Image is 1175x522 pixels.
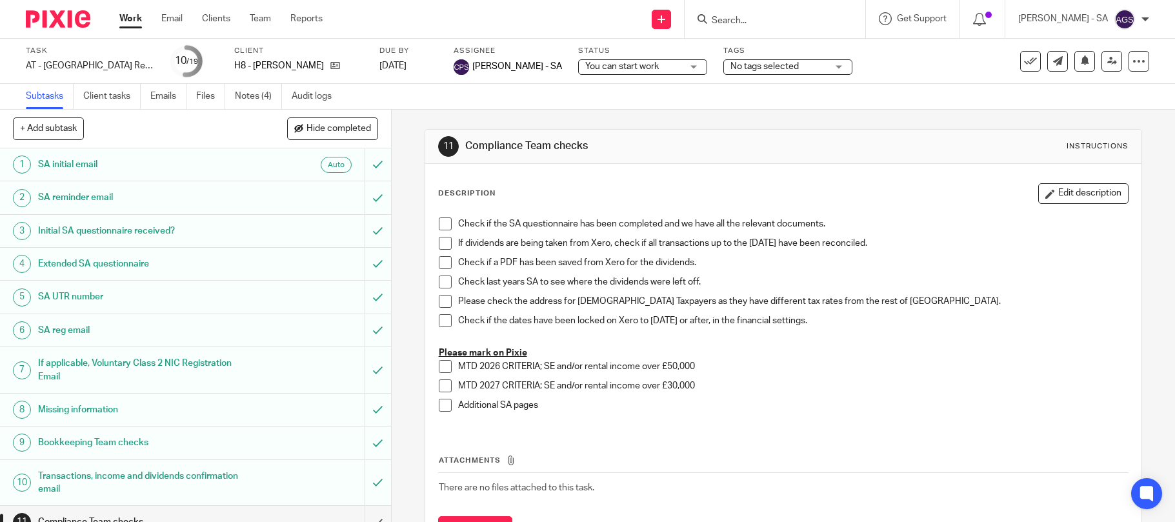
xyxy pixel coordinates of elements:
[13,255,31,273] div: 4
[13,288,31,306] div: 5
[458,276,1129,288] p: Check last years SA to see where the dividends were left off.
[26,59,155,72] div: AT - SA Return - PE 05-04-2025
[38,400,247,419] h1: Missing information
[38,221,247,241] h1: Initial SA questionnaire received?
[287,117,378,139] button: Hide completed
[472,60,562,73] span: [PERSON_NAME] - SA
[439,348,527,357] u: Please mark on Pixie
[175,54,198,68] div: 10
[458,217,1129,230] p: Check if the SA questionnaire has been completed and we have all the relevant documents.
[150,84,186,109] a: Emails
[458,360,1129,373] p: MTD 2026 CRITERIA; SE and/or rental income over £50,000
[119,12,142,25] a: Work
[13,222,31,240] div: 3
[458,237,1129,250] p: If dividends are being taken from Xero, check if all transactions up to the [DATE] have been reco...
[13,361,31,379] div: 7
[454,46,562,56] label: Assignee
[710,15,827,27] input: Search
[83,84,141,109] a: Client tasks
[585,62,659,71] span: You can start work
[13,321,31,339] div: 6
[235,84,282,109] a: Notes (4)
[438,188,496,199] p: Description
[1018,12,1108,25] p: [PERSON_NAME] - SA
[196,84,225,109] a: Files
[13,434,31,452] div: 9
[38,155,247,174] h1: SA initial email
[202,12,230,25] a: Clients
[458,256,1129,269] p: Check if a PDF has been saved from Xero for the dividends.
[897,14,947,23] span: Get Support
[454,59,469,75] img: svg%3E
[306,124,371,134] span: Hide completed
[1067,141,1129,152] div: Instructions
[458,295,1129,308] p: Please check the address for [DEMOGRAPHIC_DATA] Taxpayers as they have different tax rates from t...
[234,46,363,56] label: Client
[186,58,198,65] small: /19
[465,139,810,153] h1: Compliance Team checks
[730,62,799,71] span: No tags selected
[578,46,707,56] label: Status
[38,188,247,207] h1: SA reminder email
[379,61,407,70] span: [DATE]
[13,189,31,207] div: 2
[234,59,324,72] p: H8 - [PERSON_NAME]
[26,59,155,72] div: AT - [GEOGRAPHIC_DATA] Return - PE [DATE]
[26,84,74,109] a: Subtasks
[290,12,323,25] a: Reports
[38,254,247,274] h1: Extended SA questionnaire
[439,457,501,464] span: Attachments
[26,46,155,56] label: Task
[321,157,352,173] div: Auto
[1114,9,1135,30] img: svg%3E
[458,379,1129,392] p: MTD 2027 CRITERIA; SE and/or rental income over £30,000
[13,401,31,419] div: 8
[458,399,1129,412] p: Additional SA pages
[38,433,247,452] h1: Bookkeeping Team checks
[438,136,459,157] div: 11
[13,156,31,174] div: 1
[161,12,183,25] a: Email
[379,46,437,56] label: Due by
[38,467,247,499] h1: Transactions, income and dividends confirmation email
[723,46,852,56] label: Tags
[26,10,90,28] img: Pixie
[458,314,1129,327] p: Check if the dates have been locked on Xero to [DATE] or after, in the financial settings.
[13,117,84,139] button: + Add subtask
[38,354,247,386] h1: If applicable, Voluntary Class 2 NIC Registration Email
[250,12,271,25] a: Team
[13,474,31,492] div: 10
[439,483,594,492] span: There are no files attached to this task.
[38,287,247,306] h1: SA UTR number
[1038,183,1129,204] button: Edit description
[292,84,341,109] a: Audit logs
[38,321,247,340] h1: SA reg email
